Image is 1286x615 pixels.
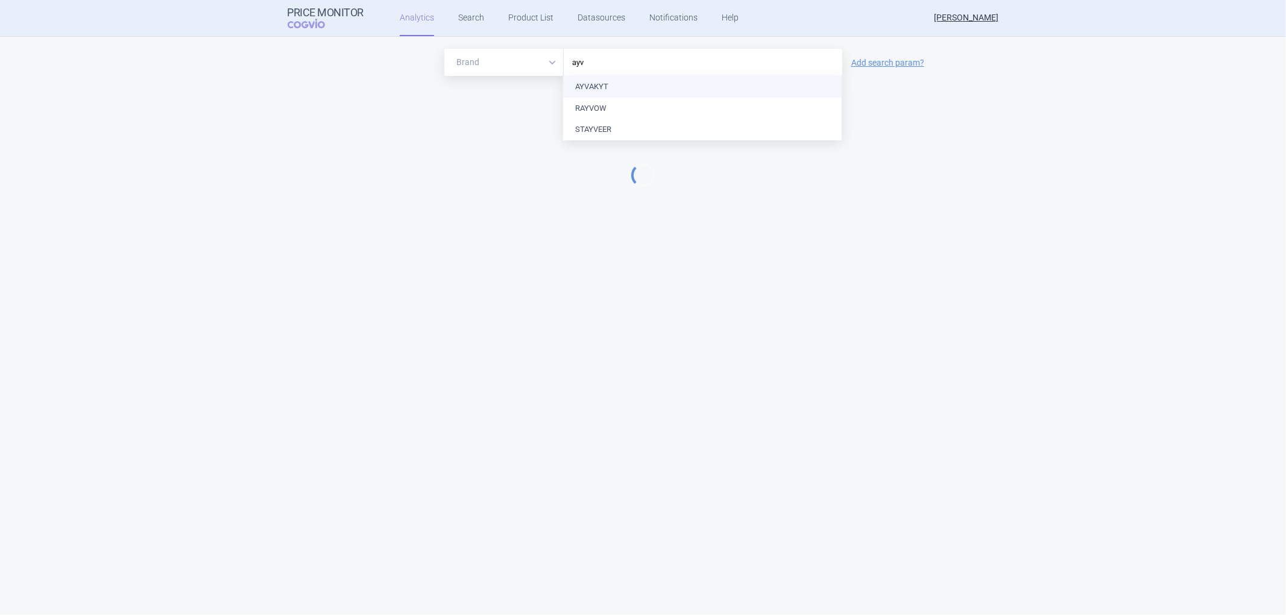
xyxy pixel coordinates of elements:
[563,98,842,119] li: RAYVOW
[288,7,364,30] a: Price MonitorCOGVIO
[288,7,364,19] strong: Price Monitor
[851,58,924,67] a: Add search param?
[288,19,342,28] span: COGVIO
[563,119,842,140] li: STAYVEER
[563,76,842,98] li: AYVAKYT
